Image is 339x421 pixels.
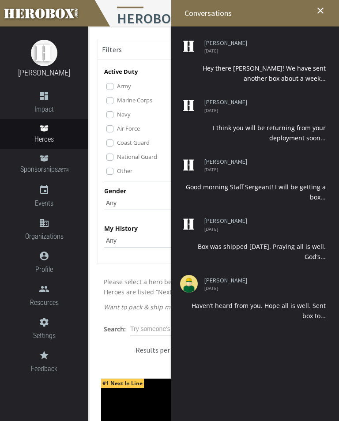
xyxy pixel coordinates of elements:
span: [DATE] [204,286,319,290]
input: Try someone's name or a military base or hometown [130,322,324,336]
li: [PERSON_NAME] [DATE] Box was shipped [DATE]. Praying all is well. God’s... [178,211,328,268]
label: National Guard [117,152,157,162]
label: Marine Corps [117,95,152,105]
p: Please select a hero below to view their wish list and send a HeroBox. Heroes are listed “Next in... [104,277,324,297]
div: Hey there [PERSON_NAME]! We have sent another box about a week... [180,63,326,83]
label: Navy [117,109,131,119]
span: [DATE] [204,167,319,172]
a: [PERSON_NAME] [204,40,319,46]
a: [PERSON_NAME] [204,218,319,224]
a: [PERSON_NAME] [204,277,319,284]
span: [DATE] [204,108,319,113]
span: Conversations [185,8,232,18]
label: Other [117,166,132,176]
span: [DATE] [204,227,319,231]
label: Search: [104,324,126,334]
p: Want to pack & ship multiple donations at once? [104,301,324,314]
span: [DATE] [204,49,319,53]
label: Gender [104,186,126,196]
label: Air Force [117,124,140,133]
small: BETA [58,167,68,173]
li: [PERSON_NAME] [DATE] Haven’t heard from you. Hope all is well. Sent box to... [178,271,328,327]
p: Active Duty [104,67,138,77]
div: I think you will be returning from your deployment soon... [180,123,326,143]
li: [PERSON_NAME] [DATE] Hey there [PERSON_NAME]! We have sent another box about a week... [178,33,328,90]
a: [PERSON_NAME] [204,158,319,165]
div: Haven’t heard from you. Hope all is well. Sent box to... [180,301,326,321]
label: My History [104,223,138,233]
div: Good morning Staff Sergeant! I will be getting a box... [180,182,326,202]
li: [PERSON_NAME] [DATE] Good morning Staff Sergeant! I will be getting a box... [178,152,328,209]
span: #1 Next In Line [101,379,144,388]
label: Army [117,81,131,91]
img: image [31,40,57,66]
h6: Results per Page: [136,346,188,354]
a: [PERSON_NAME] [18,68,70,77]
label: Coast Guard [117,138,150,147]
li: [PERSON_NAME] [DATE] I think you will be returning from your deployment soon... [178,92,328,149]
div: Box was shipped [DATE]. Praying all is well. God’s... [180,241,326,262]
a: [PERSON_NAME] [204,99,319,105]
i: close [315,5,326,16]
h6: Filters [102,46,122,54]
